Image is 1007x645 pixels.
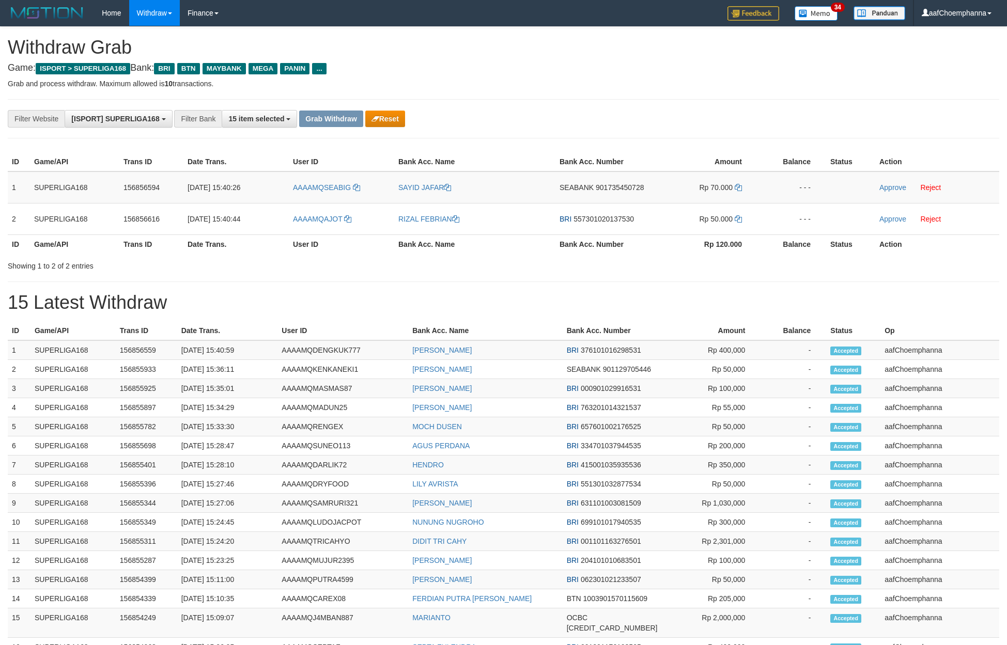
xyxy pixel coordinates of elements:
[8,570,30,589] td: 13
[761,360,826,379] td: -
[277,340,408,360] td: AAAAMQDENGKUK777
[761,455,826,475] td: -
[761,436,826,455] td: -
[880,321,999,340] th: Op
[277,570,408,589] td: AAAAMQPUTRA4599
[293,183,360,192] a: AAAAMQSEABIG
[830,595,861,604] span: Accepted
[830,423,861,432] span: Accepted
[567,537,579,545] span: BRI
[581,575,641,584] span: Copy 062301021233507 to clipboard
[30,455,116,475] td: SUPERLIGA168
[177,551,278,570] td: [DATE] 15:23:25
[761,398,826,417] td: -
[119,152,183,171] th: Trans ID
[567,384,579,392] span: BRI
[36,63,130,74] span: ISPORT > SUPERLIGA168
[119,234,183,254] th: Trans ID
[394,152,555,171] th: Bank Acc. Name
[830,404,861,413] span: Accepted
[8,608,30,638] td: 15
[581,346,641,354] span: Copy 376101016298531 to clipboard
[116,321,177,340] th: Trans ID
[581,518,641,526] span: Copy 699101017940535 to clipboard
[293,183,351,192] span: AAAAMQSEABIG
[398,215,459,223] a: RIZAL FEBRIAN
[662,513,761,532] td: Rp 300,000
[830,461,861,470] span: Accepted
[289,152,394,171] th: User ID
[581,422,641,431] span: Copy 657601002176525 to clipboard
[567,594,581,603] span: BTN
[293,215,342,223] span: AAAAMQAJOT
[761,340,826,360] td: -
[277,475,408,494] td: AAAAMQDRYFOOD
[735,183,742,192] a: Copy 70000 to clipboard
[830,385,861,394] span: Accepted
[761,570,826,589] td: -
[662,379,761,398] td: Rp 100,000
[8,257,412,271] div: Showing 1 to 2 of 2 entries
[412,346,472,354] a: [PERSON_NAME]
[574,215,634,223] span: Copy 557301020137530 to clipboard
[581,499,641,507] span: Copy 631101003081509 to clipboard
[30,475,116,494] td: SUPERLIGA168
[880,494,999,513] td: aafChoemphanna
[8,203,30,234] td: 2
[412,594,532,603] a: FERDIAN PUTRA [PERSON_NAME]
[8,494,30,513] td: 9
[412,365,472,373] a: [PERSON_NAME]
[116,570,177,589] td: 156854399
[277,551,408,570] td: AAAAMQMUJUR2395
[177,340,278,360] td: [DATE] 15:40:59
[177,379,278,398] td: [DATE] 15:35:01
[30,234,119,254] th: Game/API
[289,234,394,254] th: User ID
[277,360,408,379] td: AAAAMQKENKANEKI1
[662,608,761,638] td: Rp 2,000,000
[567,461,579,469] span: BRI
[831,3,845,12] span: 34
[830,518,861,527] span: Accepted
[177,63,200,74] span: BTN
[177,494,278,513] td: [DATE] 15:27:06
[222,110,297,128] button: 15 item selected
[408,321,563,340] th: Bank Acc. Name
[761,589,826,608] td: -
[293,215,351,223] a: AAAAMQAJOT
[174,110,222,128] div: Filter Bank
[830,366,861,374] span: Accepted
[581,480,641,488] span: Copy 551301032877534 to clipboard
[30,152,119,171] th: Game/API
[164,80,173,88] strong: 10
[761,551,826,570] td: -
[735,215,742,223] a: Copy 50000 to clipboard
[177,532,278,551] td: [DATE] 15:24:20
[830,480,861,489] span: Accepted
[555,152,655,171] th: Bank Acc. Number
[249,63,278,74] span: MEGA
[761,321,826,340] th: Balance
[880,608,999,638] td: aafChoemphanna
[188,215,240,223] span: [DATE] 15:40:44
[830,347,861,355] span: Accepted
[177,570,278,589] td: [DATE] 15:11:00
[920,183,941,192] a: Reject
[183,234,289,254] th: Date Trans.
[875,234,999,254] th: Action
[177,589,278,608] td: [DATE] 15:10:35
[412,480,458,488] a: LILY AVRISTA
[277,455,408,475] td: AAAAMQDARLIK72
[30,513,116,532] td: SUPERLIGA168
[875,152,999,171] th: Action
[8,340,30,360] td: 1
[116,436,177,455] td: 156855698
[177,608,278,638] td: [DATE] 15:09:07
[761,379,826,398] td: -
[880,570,999,589] td: aafChoemphanna
[30,551,116,570] td: SUPERLIGA168
[116,340,177,360] td: 156856559
[116,494,177,513] td: 156855344
[177,398,278,417] td: [DATE] 15:34:29
[30,171,119,203] td: SUPERLIGA168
